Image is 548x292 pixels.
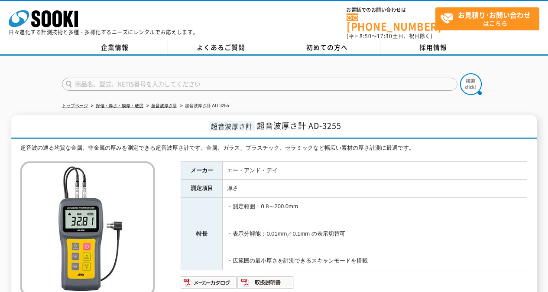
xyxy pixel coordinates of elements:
a: 探傷・厚さ・膜厚・硬度 [96,103,143,108]
img: メーカーカタログ [181,276,237,289]
span: 初めての方へ [306,43,348,52]
th: 測定項目 [181,180,223,198]
a: 超音波厚さ計 [151,103,177,108]
span: 超音波厚さ計 AD-3255 [257,120,341,131]
a: 取扱説明書 [237,281,294,288]
span: 超音波厚さ計 [209,121,255,131]
a: 採用情報 [380,41,486,54]
a: メーカーカタログ [181,281,237,288]
td: エー・アンド・デイ [223,161,527,180]
span: (平日 ～ 土日、祝日除く) [347,32,432,40]
span: 17:30 [377,32,392,40]
td: 厚さ [223,180,527,198]
span: お電話でのお問い合わせは [347,7,435,13]
th: メーカー [181,161,223,180]
td: ・測定範囲：0.8～200.0mm ・表示分解能：0.01mm／0.1mm の表示切替可 ・広範囲の最小厚さを計測できるスキャンモードを搭載 [223,198,527,270]
span: はこちら [440,8,539,30]
a: お見積り･お問い合わせはこちら [435,7,539,30]
p: 日々進化する計測技術と多種・多様化するニーズにレンタルでお応えします。 [9,30,198,35]
a: よくあるご質問 [168,41,274,54]
a: 企業情報 [62,41,168,54]
img: 取扱説明書 [237,276,294,289]
strong: お見積り･お問い合わせ [458,10,531,20]
th: 特長 [181,198,223,270]
a: トップページ [62,103,88,108]
img: btn_search.png [460,73,482,95]
a: [PHONE_NUMBER] [347,13,435,31]
input: 商品名、型式、NETIS番号を入力してください [62,78,457,91]
div: 超音波の通る均質な金属、非金属の厚みを測定できる超音波厚さ計です。金属、ガラス、プラスチック、セラミックなど幅広い素材の厚さ計測に最適です。 [20,144,527,153]
a: 初めての方へ [274,41,380,54]
span: 8:50 [360,32,372,40]
li: 超音波厚さ計 AD-3255 [178,102,229,111]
